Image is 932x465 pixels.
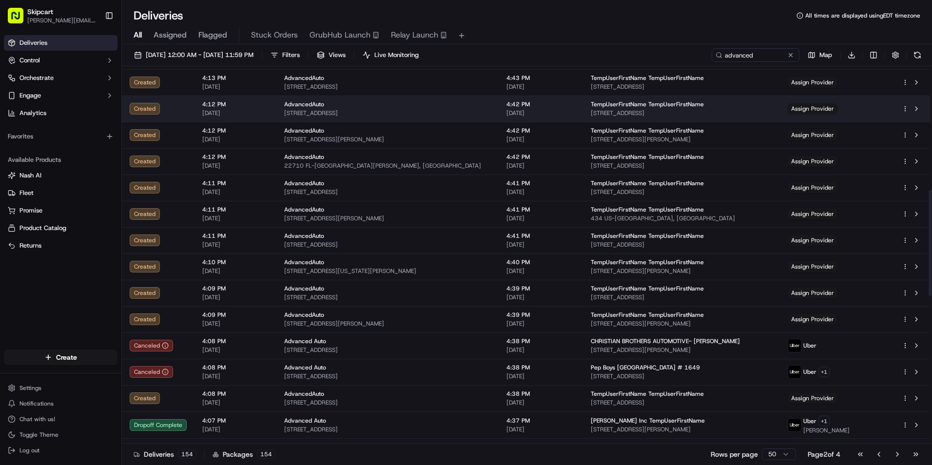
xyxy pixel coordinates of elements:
[591,426,772,433] span: [STREET_ADDRESS][PERSON_NAME]
[591,241,772,249] span: [STREET_ADDRESS]
[591,311,704,319] span: TempUserFirstName TempUserFirstName
[202,293,269,301] span: [DATE]
[284,417,326,425] span: Advanced Auto
[33,103,123,111] div: We're available if you need us!
[788,77,837,88] span: Assign Provider
[19,206,42,215] span: Promise
[251,29,298,41] span: Stuck Orders
[19,384,41,392] span: Settings
[202,179,269,187] span: 4:11 PM
[27,17,97,24] span: [PERSON_NAME][EMAIL_ADDRESS][PERSON_NAME][DOMAIN_NAME]
[134,8,183,23] h1: Deliveries
[805,12,920,19] span: All times are displayed using EDT timezone
[282,51,300,59] span: Filters
[4,4,101,27] button: Skipcart[PERSON_NAME][EMAIL_ADDRESS][PERSON_NAME][DOMAIN_NAME]
[803,368,816,376] span: Uber
[4,444,117,457] button: Log out
[506,311,575,319] span: 4:39 PM
[19,224,66,232] span: Product Catalog
[202,372,269,380] span: [DATE]
[19,56,40,65] span: Control
[202,232,269,240] span: 4:11 PM
[4,349,117,365] button: Create
[202,100,269,108] span: 4:12 PM
[803,342,816,349] span: Uber
[591,153,704,161] span: TempUserFirstName TempUserFirstName
[4,428,117,442] button: Toggle Theme
[202,311,269,319] span: 4:09 PM
[19,415,55,423] span: Chat with us!
[310,29,370,41] span: GrubHub Launch
[712,48,799,62] input: Type to search
[591,293,772,301] span: [STREET_ADDRESS]
[82,142,90,150] div: 💻
[312,48,350,62] button: Views
[358,48,423,62] button: Live Monitoring
[788,288,837,298] span: Assign Provider
[591,74,704,82] span: TempUserFirstName TempUserFirstName
[506,127,575,135] span: 4:42 PM
[284,241,491,249] span: [STREET_ADDRESS]
[19,431,58,439] span: Toggle Theme
[818,367,830,377] button: +1
[19,446,39,454] span: Log out
[146,51,253,59] span: [DATE] 12:00 AM - [DATE] 11:59 PM
[4,35,117,51] a: Deliveries
[202,136,269,143] span: [DATE]
[8,171,114,180] a: Nash AI
[591,136,772,143] span: [STREET_ADDRESS][PERSON_NAME]
[591,346,772,354] span: [STREET_ADDRESS][PERSON_NAME]
[97,165,118,173] span: Pylon
[202,426,269,433] span: [DATE]
[506,267,575,275] span: [DATE]
[591,320,772,328] span: [STREET_ADDRESS][PERSON_NAME]
[202,364,269,371] span: 4:08 PM
[19,109,46,117] span: Analytics
[284,162,491,170] span: 22710 FL-[GEOGRAPHIC_DATA][PERSON_NAME], [GEOGRAPHIC_DATA]
[506,214,575,222] span: [DATE]
[202,285,269,292] span: 4:09 PM
[808,449,840,459] div: Page 2 of 4
[591,399,772,407] span: [STREET_ADDRESS]
[591,267,772,275] span: [STREET_ADDRESS][PERSON_NAME]
[284,232,324,240] span: AdvancedAuto
[202,417,269,425] span: 4:07 PM
[506,320,575,328] span: [DATE]
[284,214,491,222] span: [STREET_ADDRESS][PERSON_NAME]
[284,426,491,433] span: [STREET_ADDRESS]
[591,109,772,117] span: [STREET_ADDRESS]
[4,381,117,395] button: Settings
[4,238,117,253] button: Returns
[506,337,575,345] span: 4:38 PM
[202,267,269,275] span: [DATE]
[711,449,758,459] p: Rows per page
[284,136,491,143] span: [STREET_ADDRESS][PERSON_NAME]
[130,340,173,351] button: Canceled
[506,109,575,117] span: [DATE]
[4,412,117,426] button: Chat with us!
[284,153,324,161] span: AdvancedAuto
[202,390,269,398] span: 4:08 PM
[202,188,269,196] span: [DATE]
[506,417,575,425] span: 4:37 PM
[4,53,117,68] button: Control
[591,258,704,266] span: TempUserFirstName TempUserFirstName
[92,141,156,151] span: API Documentation
[788,130,837,140] span: Assign Provider
[56,352,77,362] span: Create
[284,127,324,135] span: AdvancedAuto
[10,10,29,29] img: Nash
[284,293,491,301] span: [STREET_ADDRESS]
[788,366,801,378] img: uber-new-logo.jpeg
[202,320,269,328] span: [DATE]
[803,48,836,62] button: Map
[788,314,837,325] span: Assign Provider
[506,258,575,266] span: 4:40 PM
[8,206,114,215] a: Promise
[154,29,187,41] span: Assigned
[788,209,837,219] span: Assign Provider
[202,162,269,170] span: [DATE]
[202,214,269,222] span: [DATE]
[69,165,118,173] a: Powered byPylon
